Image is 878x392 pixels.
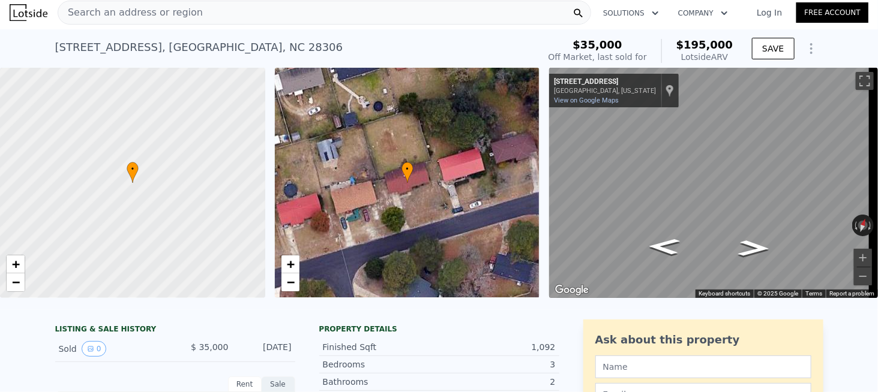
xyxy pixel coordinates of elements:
[676,51,733,63] div: Lotside ARV
[58,5,203,20] span: Search an address or region
[439,376,556,388] div: 2
[725,236,783,260] path: Go East, Dominion Rd
[752,38,794,59] button: SAVE
[439,358,556,370] div: 3
[676,38,733,51] span: $195,000
[12,275,20,290] span: −
[82,341,107,357] button: View historical data
[10,4,47,21] img: Lotside
[286,257,294,272] span: +
[549,68,878,298] div: Street View
[281,255,299,273] a: Zoom in
[554,87,656,95] div: [GEOGRAPHIC_DATA], [US_STATE]
[228,376,262,392] div: Rent
[12,257,20,272] span: +
[666,84,674,97] a: Show location on map
[7,255,25,273] a: Zoom in
[829,290,874,297] a: Report a problem
[55,324,295,336] div: LISTING & SALE HISTORY
[594,2,669,24] button: Solutions
[59,341,166,357] div: Sold
[439,341,556,353] div: 1,092
[55,39,343,56] div: [STREET_ADDRESS] , [GEOGRAPHIC_DATA] , NC 28306
[281,273,299,291] a: Zoom out
[699,290,750,298] button: Keyboard shortcuts
[573,38,622,51] span: $35,000
[552,282,592,298] a: Open this area in Google Maps (opens a new window)
[854,267,872,285] button: Zoom out
[7,273,25,291] a: Zoom out
[549,68,878,298] div: Map
[854,249,872,267] button: Zoom in
[127,162,139,183] div: •
[552,282,592,298] img: Google
[262,376,295,392] div: Sale
[855,214,871,237] button: Reset the view
[868,215,874,236] button: Rotate clockwise
[238,341,292,357] div: [DATE]
[323,358,439,370] div: Bedrooms
[799,37,823,61] button: Show Options
[554,77,656,87] div: [STREET_ADDRESS]
[549,51,647,63] div: Off Market, last sold for
[401,164,413,174] span: •
[796,2,868,23] a: Free Account
[805,290,822,297] a: Terms (opens in new tab)
[319,324,559,334] div: Property details
[323,341,439,353] div: Finished Sqft
[742,7,796,19] a: Log In
[401,162,413,183] div: •
[595,355,811,378] input: Name
[852,215,859,236] button: Rotate counterclockwise
[127,164,139,174] span: •
[323,376,439,388] div: Bathrooms
[286,275,294,290] span: −
[635,234,693,258] path: Go West, Dominion Rd
[757,290,798,297] span: © 2025 Google
[191,342,228,352] span: $ 35,000
[595,331,811,348] div: Ask about this property
[856,72,874,90] button: Toggle fullscreen view
[554,97,619,104] a: View on Google Maps
[669,2,738,24] button: Company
